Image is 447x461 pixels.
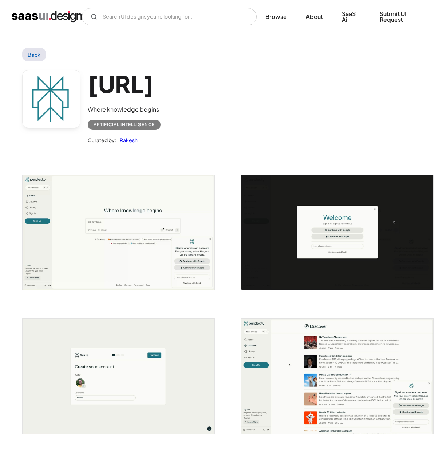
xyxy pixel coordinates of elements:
[241,319,433,434] a: open lightbox
[88,70,161,98] h1: [URL]
[12,11,82,23] a: home
[88,105,161,114] div: Where knowledge begins
[23,175,214,290] a: open lightbox
[241,175,433,290] a: open lightbox
[88,136,116,144] div: Curated by:
[116,136,138,144] a: Rakesh
[22,48,46,61] a: Back
[94,120,155,129] div: Artificial Intelligence
[371,6,435,28] a: Submit UI Request
[257,9,296,25] a: Browse
[241,175,433,290] img: 65b9d3bd40d97bb4e9ee2fbe_perplexity%20sign%20in.jpg
[23,319,214,434] a: open lightbox
[23,319,214,434] img: 65b9d3bdca197f45ab2674aa_perplexity%20create%20account.jpg
[23,175,214,290] img: 65b9d3bdf19451c686cb9749_perplexity%20home%20page.jpg
[82,8,257,25] form: Email Form
[82,8,257,25] input: Search UI designs you're looking for...
[333,6,369,28] a: SaaS Ai
[297,9,332,25] a: About
[241,319,433,434] img: 65b9d3bd16eb768193607cb9_perplexity%20discover.jpg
